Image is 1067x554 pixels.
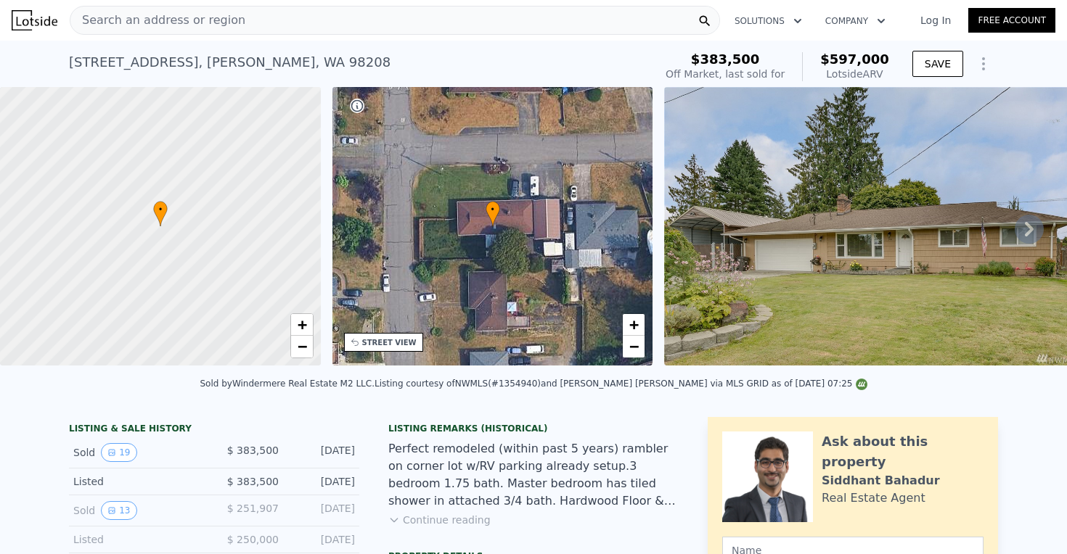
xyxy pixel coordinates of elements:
div: [STREET_ADDRESS] , [PERSON_NAME] , WA 98208 [69,52,391,73]
div: Ask about this property [822,431,984,472]
span: + [297,315,306,334]
button: View historical data [101,501,136,520]
span: $597,000 [820,51,889,67]
span: + [629,315,639,334]
span: $383,500 [691,51,760,67]
a: Zoom in [623,314,645,336]
span: • [153,203,168,216]
div: Listing Remarks (Historical) [388,423,679,434]
div: Perfect remodeled (within past 5 years) rambler on corner lot w/RV parking already setup.3 bedroo... [388,440,679,510]
span: − [297,337,306,355]
div: [DATE] [290,532,355,547]
a: Free Account [968,8,1055,33]
div: • [153,201,168,226]
div: [DATE] [290,443,355,462]
div: Listing courtesy of NWMLS (#1354940) and [PERSON_NAME] [PERSON_NAME] via MLS GRID as of [DATE] 07:25 [375,379,867,389]
div: Lotside ARV [820,67,889,81]
div: Listed [73,532,203,547]
button: Solutions [723,8,814,34]
button: Continue reading [388,513,491,527]
div: Real Estate Agent [822,489,925,507]
button: Company [814,8,897,34]
div: Sold [73,501,203,520]
span: − [629,337,639,355]
span: $ 251,907 [227,503,279,514]
div: LISTING & SALE HISTORY [69,423,359,437]
a: Zoom out [623,336,645,357]
div: Sold by Windermere Real Estate M2 LLC . [200,379,375,389]
div: Off Market, last sold for [666,67,785,81]
div: Listed [73,474,203,489]
button: Show Options [969,49,998,78]
a: Zoom out [291,336,313,357]
button: SAVE [912,51,963,77]
div: • [486,201,500,226]
span: Search an address or region [70,12,245,29]
a: Log In [903,13,968,28]
img: Lotside [12,10,57,30]
span: $ 383,500 [227,476,279,487]
div: Siddhant Bahadur [822,472,940,489]
button: View historical data [101,443,136,462]
span: $ 383,500 [227,445,279,456]
img: NWMLS Logo [856,379,867,390]
span: $ 250,000 [227,534,279,545]
div: [DATE] [290,474,355,489]
div: Sold [73,443,203,462]
span: • [486,203,500,216]
a: Zoom in [291,314,313,336]
div: [DATE] [290,501,355,520]
div: STREET VIEW [362,337,417,348]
